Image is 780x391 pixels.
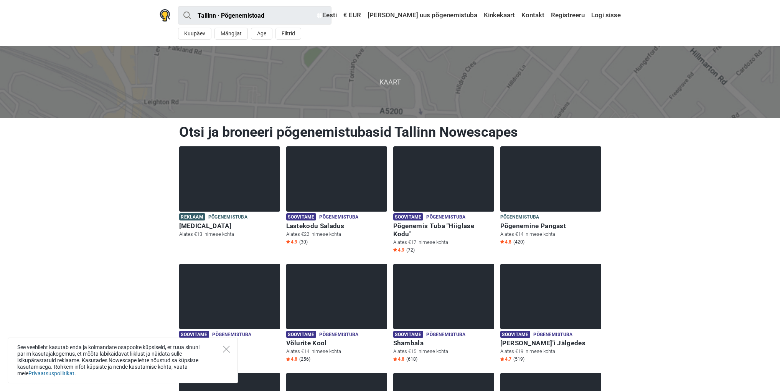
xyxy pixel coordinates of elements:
[482,8,517,22] a: Kinkekaart
[500,239,511,245] span: 4.8
[299,239,308,245] span: (30)
[393,331,424,338] span: Soovitame
[393,247,404,253] span: 4.9
[179,124,601,141] h1: Otsi ja broneeri põgenemistubasid Tallinn Nowescapes
[393,213,424,220] span: Soovitame
[393,339,494,347] h6: Shambala
[513,239,524,245] span: (420)
[286,339,387,347] h6: Võlurite Kool
[513,356,524,362] span: (519)
[179,146,280,212] img: Paranoia
[179,222,280,230] h6: [MEDICAL_DATA]
[179,231,280,238] p: Alates €13 inimese kohta
[214,28,248,40] button: Mängijat
[533,331,572,339] span: Põgenemistuba
[393,264,494,329] img: Shambala
[393,357,397,361] img: Star
[500,356,511,362] span: 4.7
[393,146,494,255] a: Põgenemis Tuba "Hiiglase Kodu" Soovitame Põgenemistuba Põgenemis Tuba "Hiiglase Kodu" Alates €17 ...
[393,146,494,212] img: Põgenemis Tuba "Hiiglase Kodu"
[286,146,387,247] a: Lastekodu Saladus Soovitame Põgenemistuba Lastekodu Saladus Alates €22 inimese kohta Star4.9 (30)
[500,339,601,347] h6: [PERSON_NAME]'i Jälgedes
[275,28,301,40] button: Filtrid
[366,8,479,22] a: [PERSON_NAME] uus põgenemistuba
[319,213,358,222] span: Põgenemistuba
[500,331,531,338] span: Soovitame
[393,248,397,252] img: Star
[393,348,494,355] p: Alates €15 inimese kohta
[286,231,387,238] p: Alates €22 inimese kohta
[286,264,387,329] img: Võlurite Kool
[393,239,494,246] p: Alates €17 inimese kohta
[286,213,317,220] span: Soovitame
[286,240,290,244] img: Star
[500,231,601,238] p: Alates €14 inimese kohta
[315,8,339,22] a: Eesti
[179,146,280,239] a: Paranoia Reklaam Põgenemistuba [MEDICAL_DATA] Alates €13 inimese kohta
[341,8,363,22] a: € EUR
[406,356,417,362] span: (618)
[286,356,297,362] span: 4.8
[500,348,601,355] p: Alates €19 inimese kohta
[251,28,272,40] button: Age
[223,346,230,353] button: Close
[393,264,494,364] a: Shambala Soovitame Põgenemistuba Shambala Alates €15 inimese kohta Star4.8 (618)
[500,146,601,247] a: Põgenemine Pangast Põgenemistuba Põgenemine Pangast Alates €14 inimese kohta Star4.8 (420)
[406,247,415,253] span: (72)
[549,8,587,22] a: Registreeru
[179,331,209,338] span: Soovitame
[500,264,601,364] a: Alice'i Jälgedes Soovitame Põgenemistuba [PERSON_NAME]'i Jälgedes Alates €19 inimese kohta Star4....
[178,6,331,25] input: proovi “Tallinn”
[208,213,247,222] span: Põgenemistuba
[179,264,280,364] a: Sherlock Holmes Soovitame Põgenemistuba [PERSON_NAME] Alates €8 inimese kohta Star4.8 (83)
[286,357,290,361] img: Star
[179,264,280,329] img: Sherlock Holmes
[319,331,358,339] span: Põgenemistuba
[160,9,170,22] img: Nowescape logo
[589,8,621,22] a: Logi sisse
[286,239,297,245] span: 4.9
[8,338,238,383] div: See veebileht kasutab enda ja kolmandate osapoolte küpsiseid, et tuua sinuni parim kasutajakogemu...
[317,13,322,18] img: Eesti
[299,356,310,362] span: (256)
[500,264,601,329] img: Alice'i Jälgedes
[500,213,539,222] span: Põgenemistuba
[519,8,546,22] a: Kontakt
[393,356,404,362] span: 4.8
[426,331,465,339] span: Põgenemistuba
[179,213,205,220] span: Reklaam
[178,28,211,40] button: Kuupäev
[500,240,504,244] img: Star
[286,264,387,364] a: Võlurite Kool Soovitame Põgenemistuba Võlurite Kool Alates €14 inimese kohta Star4.8 (256)
[286,331,317,338] span: Soovitame
[28,370,74,376] a: Privaatsuspoliitikat
[286,348,387,355] p: Alates €14 inimese kohta
[393,222,494,238] h6: Põgenemis Tuba "Hiiglase Kodu"
[286,146,387,212] img: Lastekodu Saladus
[500,146,601,212] img: Põgenemine Pangast
[426,213,465,222] span: Põgenemistuba
[286,222,387,230] h6: Lastekodu Saladus
[212,331,251,339] span: Põgenemistuba
[500,222,601,230] h6: Põgenemine Pangast
[500,357,504,361] img: Star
